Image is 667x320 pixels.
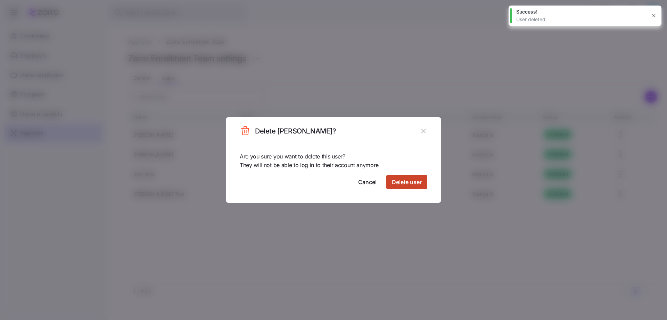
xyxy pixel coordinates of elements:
h2: Delete [PERSON_NAME]? [255,127,336,136]
span: Cancel [358,178,377,186]
span: Delete user [392,178,422,186]
span: Are you sure you want to delete this user? [240,152,345,161]
span: They will not be able to log in to their account anymore [240,161,379,170]
button: Delete user [386,175,427,189]
div: User deleted [516,16,646,23]
button: Cancel [353,175,382,189]
div: Success! [516,8,646,15]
